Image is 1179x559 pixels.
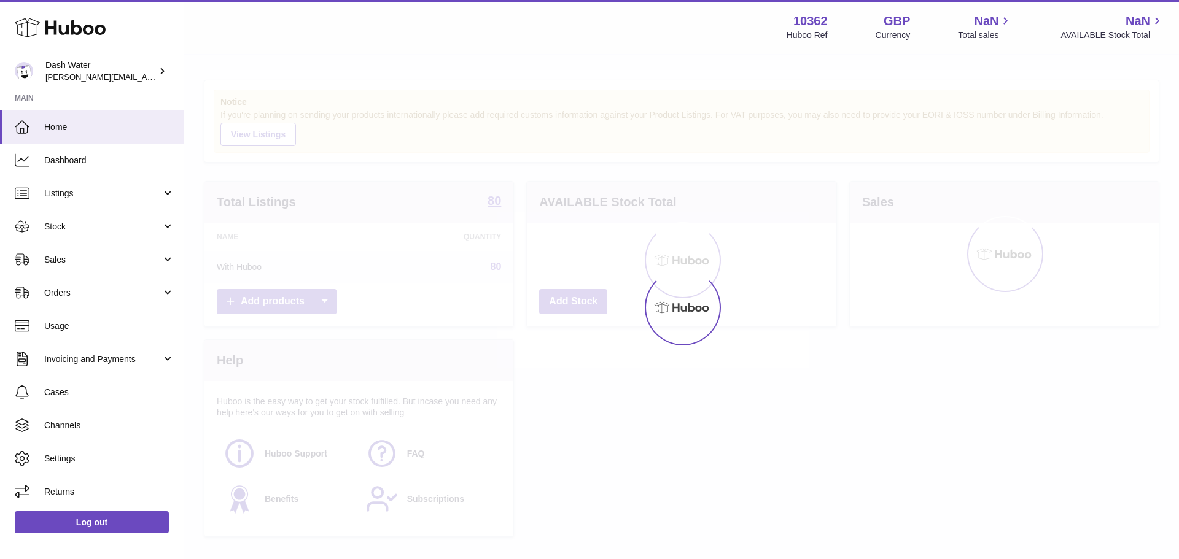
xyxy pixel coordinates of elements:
[1060,13,1164,41] a: NaN AVAILABLE Stock Total
[44,453,174,465] span: Settings
[44,387,174,398] span: Cases
[958,29,1013,41] span: Total sales
[44,287,161,299] span: Orders
[793,13,828,29] strong: 10362
[45,72,246,82] span: [PERSON_NAME][EMAIL_ADDRESS][DOMAIN_NAME]
[15,62,33,80] img: james@dash-water.com
[44,486,174,498] span: Returns
[44,221,161,233] span: Stock
[884,13,910,29] strong: GBP
[787,29,828,41] div: Huboo Ref
[44,155,174,166] span: Dashboard
[958,13,1013,41] a: NaN Total sales
[876,29,911,41] div: Currency
[1126,13,1150,29] span: NaN
[15,511,169,533] a: Log out
[1060,29,1164,41] span: AVAILABLE Stock Total
[44,188,161,199] span: Listings
[45,60,156,83] div: Dash Water
[44,420,174,431] span: Channels
[974,13,998,29] span: NaN
[44,121,174,133] span: Home
[44,353,161,365] span: Invoicing and Payments
[44,320,174,332] span: Usage
[44,254,161,266] span: Sales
